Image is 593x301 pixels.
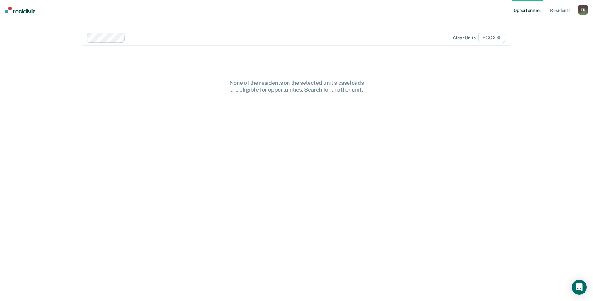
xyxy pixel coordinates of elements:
span: BCCX [478,33,505,43]
div: T R [578,5,588,15]
div: Clear units [453,35,476,41]
button: TR [578,5,588,15]
div: Open Intercom Messenger [572,280,587,295]
img: Recidiviz [5,7,35,13]
div: None of the residents on the selected unit's caseloads are eligible for opportunities. Search for... [197,79,397,93]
